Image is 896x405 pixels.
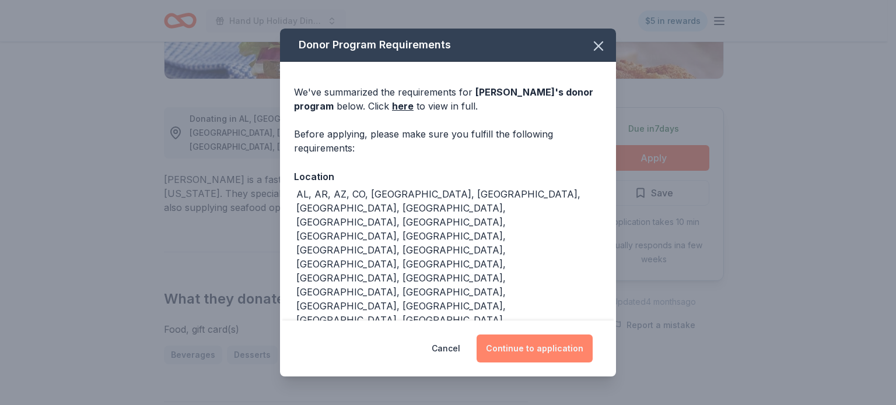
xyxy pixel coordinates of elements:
button: Cancel [432,334,460,362]
div: Donor Program Requirements [280,29,616,62]
a: here [392,99,414,113]
button: Continue to application [477,334,593,362]
div: Location [294,169,602,184]
div: Before applying, please make sure you fulfill the following requirements: [294,127,602,155]
div: AL, AR, AZ, CO, [GEOGRAPHIC_DATA], [GEOGRAPHIC_DATA], [GEOGRAPHIC_DATA], [GEOGRAPHIC_DATA], [GEOG... [296,187,602,341]
div: We've summarized the requirements for below. Click to view in full. [294,85,602,113]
